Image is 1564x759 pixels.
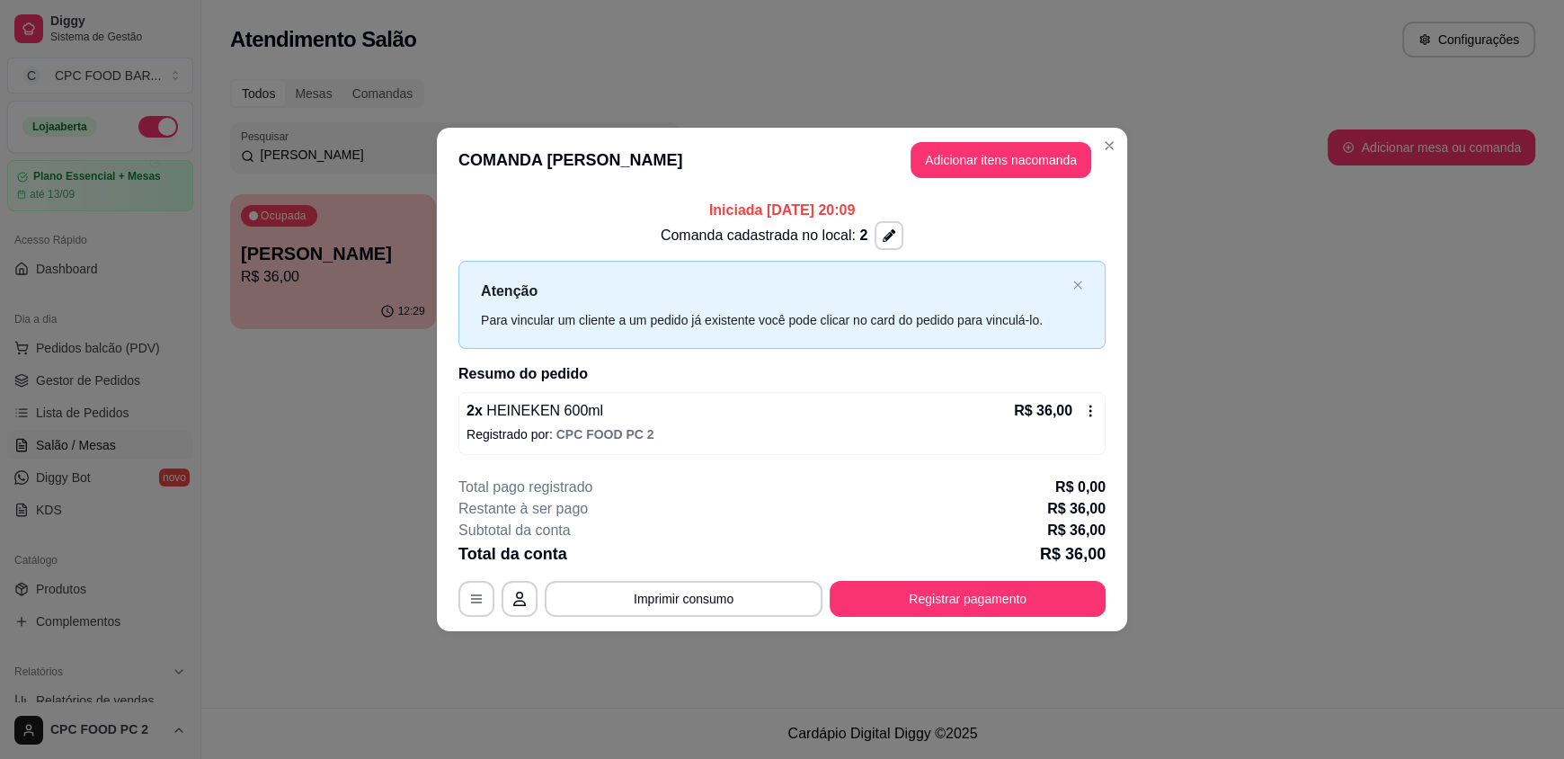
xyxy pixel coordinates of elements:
p: 2 x [467,400,603,422]
button: Registrar pagamento [830,581,1106,617]
p: Total da conta [458,541,567,567]
p: Registrado por: [467,425,1097,443]
p: R$ 36,00 [1047,498,1106,520]
button: Close [1095,131,1124,160]
span: CPC FOOD PC 2 [556,427,654,442]
p: Restante à ser pago [458,498,588,520]
button: Adicionar itens nacomanda [911,142,1091,178]
div: Para vincular um cliente a um pedido já existente você pode clicar no card do pedido para vinculá... [481,310,1065,330]
header: COMANDA [PERSON_NAME] [437,128,1127,192]
p: R$ 36,00 [1047,520,1106,541]
p: R$ 0,00 [1055,477,1106,498]
p: R$ 36,00 [1014,400,1072,422]
p: Total pago registrado [458,477,592,498]
p: Comanda cadastrada no local: [661,225,867,246]
span: HEINEKEN 600ml [483,403,603,418]
p: R$ 36,00 [1040,541,1106,567]
button: Imprimir consumo [545,581,822,617]
p: Atenção [481,280,1065,302]
p: Subtotal da conta [458,520,571,541]
span: close [1072,280,1083,290]
button: close [1072,280,1083,291]
p: Iniciada [DATE] 20:09 [458,200,1106,221]
h2: Resumo do pedido [458,363,1106,385]
span: 2 [859,228,867,243]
